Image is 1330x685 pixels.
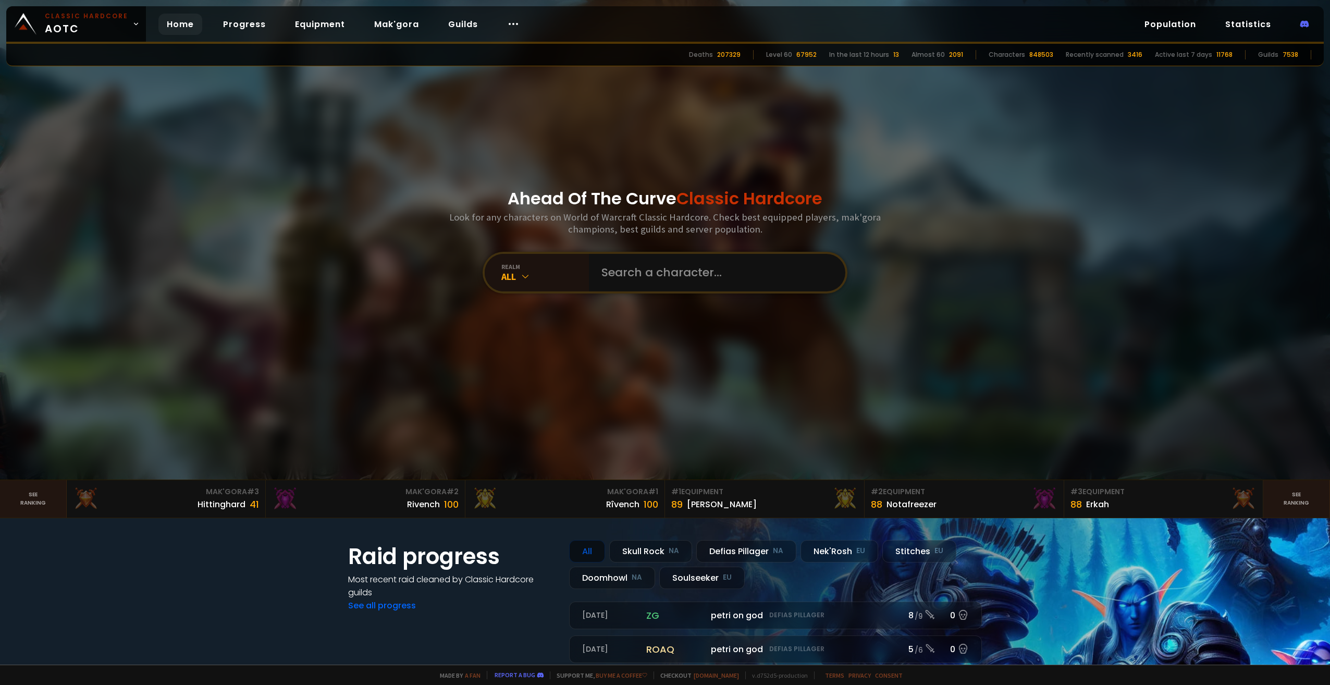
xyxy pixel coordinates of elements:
div: Mak'Gora [272,486,459,497]
a: Privacy [848,671,871,679]
div: Deaths [689,50,713,59]
div: In the last 12 hours [829,50,889,59]
span: Checkout [654,671,739,679]
a: Guilds [440,14,486,35]
span: # 2 [447,486,459,497]
div: 67952 [796,50,817,59]
a: [DATE]zgpetri on godDefias Pillager8 /90 [569,602,982,629]
small: NA [632,572,642,583]
div: Hittinghard [198,498,245,511]
div: Stitches [882,540,956,562]
div: 100 [444,497,459,511]
small: NA [669,546,679,556]
div: Active last 7 days [1155,50,1212,59]
h1: Ahead Of The Curve [508,186,822,211]
a: Consent [875,671,903,679]
a: #1Equipment89[PERSON_NAME] [665,480,865,518]
span: Made by [434,671,481,679]
h3: Look for any characters on World of Warcraft Classic Hardcore. Check best equipped players, mak'g... [445,211,885,235]
small: EU [723,572,732,583]
div: Rîvench [606,498,639,511]
a: #2Equipment88Notafreezer [865,480,1064,518]
small: Classic Hardcore [45,11,128,21]
div: 41 [250,497,259,511]
span: # 3 [1070,486,1082,497]
small: EU [934,546,943,556]
div: 3416 [1128,50,1142,59]
div: 100 [644,497,658,511]
small: EU [856,546,865,556]
div: 11768 [1216,50,1233,59]
div: Mak'Gora [73,486,260,497]
div: Almost 60 [912,50,945,59]
div: Rivench [407,498,440,511]
div: 89 [671,497,683,511]
a: Buy me a coffee [596,671,647,679]
div: 7538 [1283,50,1298,59]
a: [DOMAIN_NAME] [694,671,739,679]
span: AOTC [45,11,128,36]
a: Mak'Gora#3Hittinghard41 [67,480,266,518]
div: 88 [1070,497,1082,511]
div: Guilds [1258,50,1278,59]
span: Support me, [550,671,647,679]
a: Equipment [287,14,353,35]
input: Search a character... [595,254,833,291]
div: 2091 [949,50,963,59]
h4: Most recent raid cleaned by Classic Hardcore guilds [348,573,557,599]
a: Progress [215,14,274,35]
span: v. d752d5 - production [745,671,808,679]
div: 88 [871,497,882,511]
div: Characters [989,50,1025,59]
small: NA [773,546,783,556]
a: Terms [825,671,844,679]
span: # 3 [247,486,259,497]
div: Recently scanned [1066,50,1124,59]
div: Soulseeker [659,567,745,589]
h1: Raid progress [348,540,557,573]
a: [DATE]roaqpetri on godDefias Pillager5 /60 [569,635,982,663]
div: [PERSON_NAME] [687,498,757,511]
span: Classic Hardcore [676,187,822,210]
a: Statistics [1217,14,1279,35]
span: # 1 [671,486,681,497]
a: a fan [465,671,481,679]
div: Equipment [871,486,1057,497]
div: realm [501,263,589,271]
a: #3Equipment88Erkah [1064,480,1264,518]
div: 13 [893,50,899,59]
a: See all progress [348,600,416,611]
a: Mak'Gora#1Rîvench100 [465,480,665,518]
span: # 2 [871,486,883,497]
div: All [501,271,589,283]
a: Report a bug [495,671,535,679]
a: Population [1136,14,1204,35]
div: Level 60 [766,50,792,59]
span: # 1 [648,486,658,497]
a: Mak'Gora#2Rivench100 [266,480,465,518]
div: Erkah [1086,498,1109,511]
a: Classic HardcoreAOTC [6,6,146,42]
div: Notafreezer [886,498,937,511]
div: 848503 [1029,50,1053,59]
a: Seeranking [1263,480,1330,518]
div: All [569,540,605,562]
a: Mak'gora [366,14,427,35]
a: Home [158,14,202,35]
div: 207329 [717,50,741,59]
div: Equipment [671,486,858,497]
div: Skull Rock [609,540,692,562]
div: Nek'Rosh [801,540,878,562]
div: Mak'Gora [472,486,658,497]
div: Doomhowl [569,567,655,589]
div: Defias Pillager [696,540,796,562]
div: Equipment [1070,486,1257,497]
